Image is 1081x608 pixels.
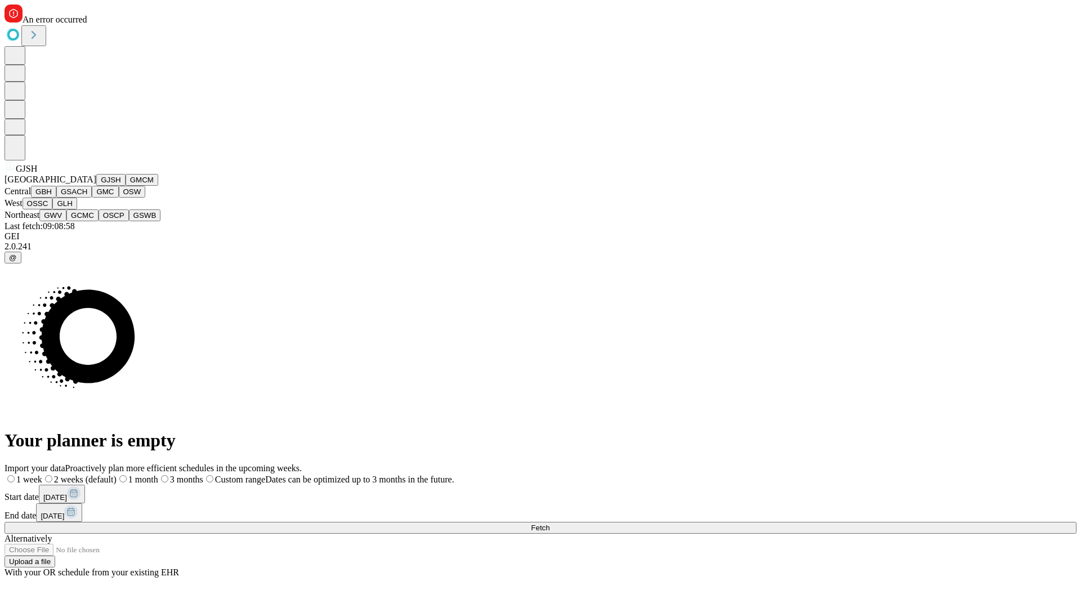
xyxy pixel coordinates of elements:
span: [DATE] [43,493,67,502]
button: GCMC [66,209,99,221]
input: Custom rangeDates can be optimized up to 3 months in the future. [206,475,213,482]
button: GMC [92,186,118,198]
button: GBH [31,186,56,198]
div: Start date [5,485,1076,503]
div: 2.0.241 [5,242,1076,252]
div: End date [5,503,1076,522]
button: [DATE] [39,485,85,503]
span: 1 week [16,475,42,484]
button: Fetch [5,522,1076,534]
button: [DATE] [36,503,82,522]
input: 1 week [7,475,15,482]
span: Central [5,186,31,196]
span: [DATE] [41,512,64,520]
button: @ [5,252,21,263]
span: 3 months [170,475,203,484]
span: Fetch [531,524,550,532]
span: @ [9,253,17,262]
button: GSACH [56,186,92,198]
span: Dates can be optimized up to 3 months in the future. [265,475,454,484]
span: Custom range [215,475,265,484]
input: 2 weeks (default) [45,475,52,482]
button: GWV [39,209,66,221]
button: OSCP [99,209,129,221]
button: GMCM [126,174,158,186]
button: OSSC [23,198,53,209]
button: Upload a file [5,556,55,567]
span: West [5,198,23,208]
button: OSW [119,186,146,198]
span: An error occurred [23,15,87,24]
span: Alternatively [5,534,52,543]
span: Last fetch: 09:08:58 [5,221,75,231]
span: Proactively plan more efficient schedules in the upcoming weeks. [65,463,302,473]
span: Northeast [5,210,39,220]
div: GEI [5,231,1076,242]
input: 1 month [119,475,127,482]
h1: Your planner is empty [5,430,1076,451]
button: GLH [52,198,77,209]
input: 3 months [161,475,168,482]
button: GJSH [96,174,126,186]
button: GSWB [129,209,161,221]
span: Import your data [5,463,65,473]
span: [GEOGRAPHIC_DATA] [5,175,96,184]
span: 1 month [128,475,158,484]
span: 2 weeks (default) [54,475,117,484]
span: With your OR schedule from your existing EHR [5,567,179,577]
span: GJSH [16,164,37,173]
